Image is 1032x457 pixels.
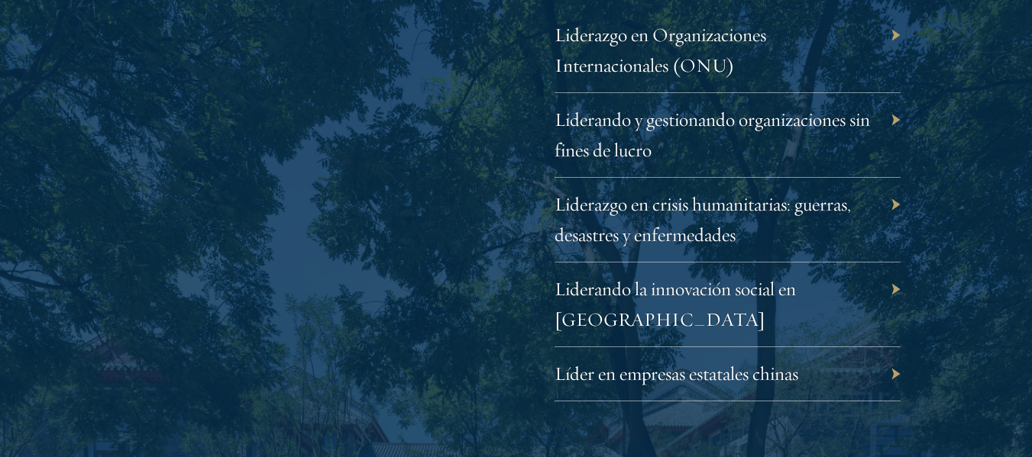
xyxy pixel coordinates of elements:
a: Liderazgo en Organizaciones Internacionales (ONU) [555,23,766,77]
a: Liderazgo en crisis humanitarias: guerras, desastres y enfermedades [555,192,851,246]
a: Liderando la innovación social en [GEOGRAPHIC_DATA] [555,277,796,331]
a: Liderando y gestionando organizaciones sin fines de lucro [555,108,870,162]
a: Líder en empresas estatales chinas [555,362,798,385]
